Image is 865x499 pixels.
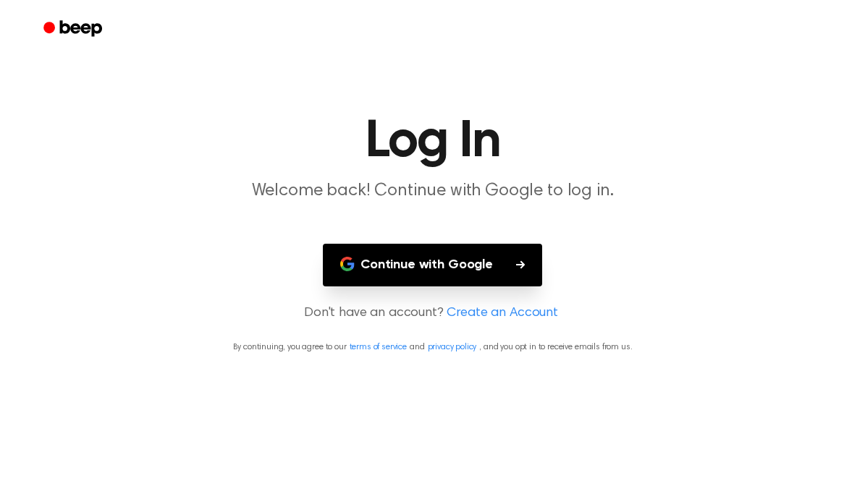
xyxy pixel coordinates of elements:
button: Continue with Google [323,244,542,286]
a: terms of service [350,343,407,351]
a: Beep [33,15,115,43]
p: Don't have an account? [17,304,848,323]
a: privacy policy [428,343,477,351]
h1: Log In [62,116,803,168]
a: Create an Account [447,304,558,323]
p: By continuing, you agree to our and , and you opt in to receive emails from us. [17,341,848,354]
p: Welcome back! Continue with Google to log in. [155,179,711,203]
